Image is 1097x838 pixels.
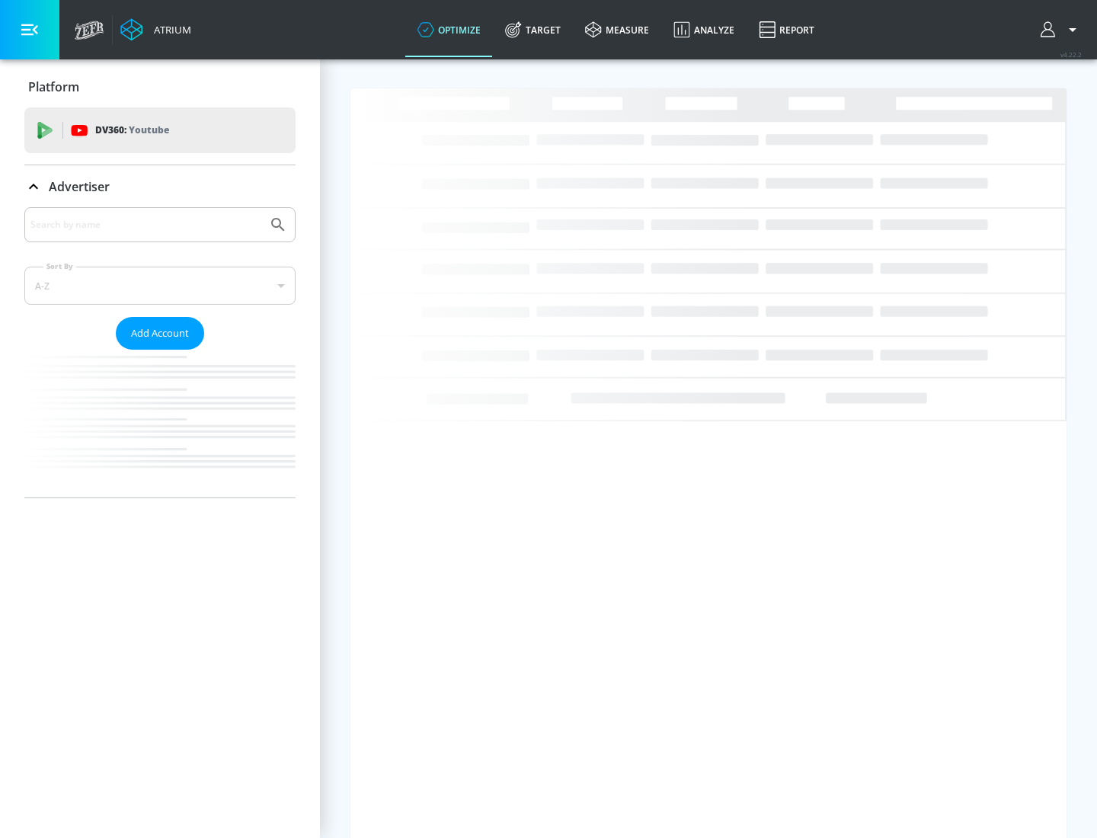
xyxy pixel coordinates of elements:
[24,267,296,305] div: A-Z
[43,261,76,271] label: Sort By
[747,2,827,57] a: Report
[24,165,296,208] div: Advertiser
[573,2,661,57] a: measure
[24,207,296,497] div: Advertiser
[493,2,573,57] a: Target
[24,350,296,497] nav: list of Advertiser
[131,325,189,342] span: Add Account
[24,66,296,108] div: Platform
[116,317,204,350] button: Add Account
[1060,50,1082,59] span: v 4.22.2
[405,2,493,57] a: optimize
[24,107,296,153] div: DV360: Youtube
[148,23,191,37] div: Atrium
[30,215,261,235] input: Search by name
[49,178,110,195] p: Advertiser
[129,122,169,138] p: Youtube
[28,78,79,95] p: Platform
[95,122,169,139] p: DV360:
[120,18,191,41] a: Atrium
[661,2,747,57] a: Analyze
